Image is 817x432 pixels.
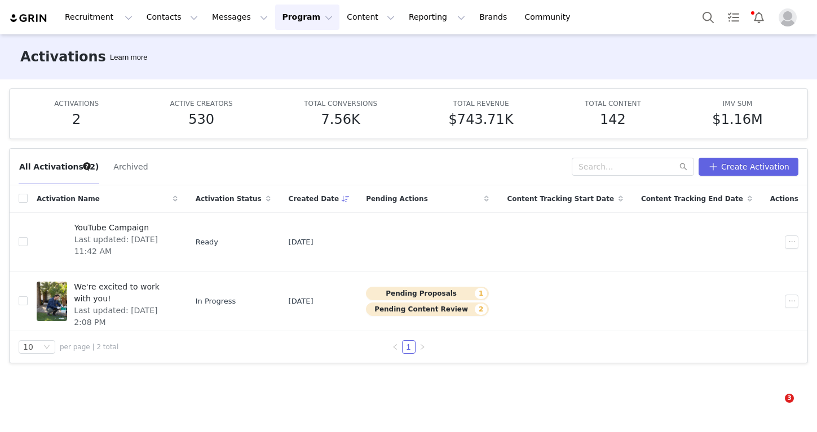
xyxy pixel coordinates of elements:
[23,341,33,353] div: 10
[518,5,582,30] a: Community
[453,100,509,108] span: TOTAL REVENUE
[108,52,149,63] div: Tooltip anchor
[289,194,339,204] span: Created Date
[779,8,797,26] img: placeholder-profile.jpg
[289,296,313,307] span: [DATE]
[388,340,402,354] li: Previous Page
[585,100,641,108] span: TOTAL CONTENT
[679,163,687,171] i: icon: search
[340,5,401,30] button: Content
[196,237,218,248] span: Ready
[712,109,762,130] h5: $1.16M
[74,305,171,328] span: Last updated: [DATE] 2:08 PM
[392,344,399,350] i: icon: left
[366,287,489,300] button: Pending Proposals1
[37,279,178,324] a: We're excited to work with you!Last updated: [DATE] 2:08 PM
[54,100,99,108] span: ACTIVATIONS
[572,158,694,176] input: Search...
[19,158,99,176] button: All Activations (2)
[188,109,214,130] h5: 530
[60,342,118,352] span: per page | 2 total
[785,394,794,403] span: 3
[416,340,429,354] li: Next Page
[289,237,313,248] span: [DATE]
[403,341,415,353] a: 1
[402,5,472,30] button: Reporting
[366,194,428,204] span: Pending Actions
[205,5,275,30] button: Messages
[170,100,233,108] span: ACTIVE CREATORS
[772,8,808,26] button: Profile
[449,109,514,130] h5: $743.71K
[747,5,771,30] button: Notifications
[762,394,789,421] iframe: Intercom live chat
[72,109,81,130] h5: 2
[9,13,48,24] img: grin logo
[74,234,171,257] span: Last updated: [DATE] 11:42 AM
[696,5,721,30] button: Search
[419,344,426,350] i: icon: right
[140,5,205,30] button: Contacts
[507,194,614,204] span: Content Tracking Start Date
[20,47,106,67] h3: Activations
[641,194,743,204] span: Content Tracking End Date
[196,194,262,204] span: Activation Status
[82,161,92,171] div: Tooltip anchor
[37,220,178,265] a: YouTube CampaignLast updated: [DATE] 11:42 AM
[723,100,753,108] span: IMV SUM
[321,109,360,130] h5: 7.56K
[43,344,50,351] i: icon: down
[74,281,171,305] span: We're excited to work with you!
[761,187,807,211] div: Actions
[113,158,148,176] button: Archived
[196,296,236,307] span: In Progress
[472,5,517,30] a: Brands
[74,222,171,234] span: YouTube Campaign
[366,302,489,316] button: Pending Content Review2
[402,340,416,354] li: 1
[600,109,626,130] h5: 142
[275,5,339,30] button: Program
[37,194,100,204] span: Activation Name
[699,158,798,176] button: Create Activation
[58,5,139,30] button: Recruitment
[721,5,746,30] a: Tasks
[304,100,377,108] span: TOTAL CONVERSIONS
